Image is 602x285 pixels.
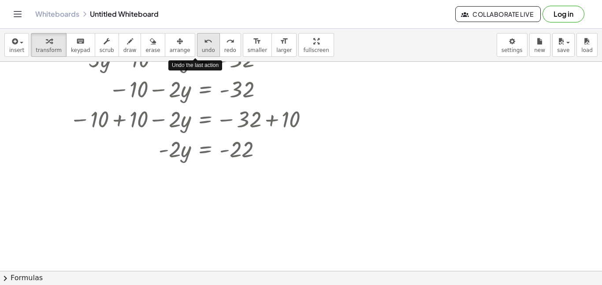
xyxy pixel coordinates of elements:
[226,36,234,47] i: redo
[303,47,329,53] span: fullscreen
[76,36,85,47] i: keyboard
[36,47,62,53] span: transform
[455,6,541,22] button: Collaborate Live
[581,47,593,53] span: load
[145,47,160,53] span: erase
[95,33,119,57] button: scrub
[576,33,598,57] button: load
[276,47,292,53] span: larger
[170,47,190,53] span: arrange
[35,10,79,19] a: Whiteboards
[253,36,261,47] i: format_size
[123,47,137,53] span: draw
[71,47,90,53] span: keypad
[280,36,288,47] i: format_size
[31,33,67,57] button: transform
[9,47,24,53] span: insert
[197,33,220,57] button: undoundo
[298,33,334,57] button: fullscreen
[219,33,241,57] button: redoredo
[463,10,533,18] span: Collaborate Live
[557,47,569,53] span: save
[4,33,29,57] button: insert
[204,36,212,47] i: undo
[552,33,575,57] button: save
[11,7,25,21] button: Toggle navigation
[243,33,272,57] button: format_sizesmaller
[168,60,222,70] div: Undo the last action
[202,47,215,53] span: undo
[119,33,141,57] button: draw
[529,33,550,57] button: new
[66,33,95,57] button: keyboardkeypad
[497,33,528,57] button: settings
[534,47,545,53] span: new
[141,33,165,57] button: erase
[502,47,523,53] span: settings
[100,47,114,53] span: scrub
[271,33,297,57] button: format_sizelarger
[224,47,236,53] span: redo
[248,47,267,53] span: smaller
[543,6,584,22] button: Log in
[165,33,195,57] button: arrange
